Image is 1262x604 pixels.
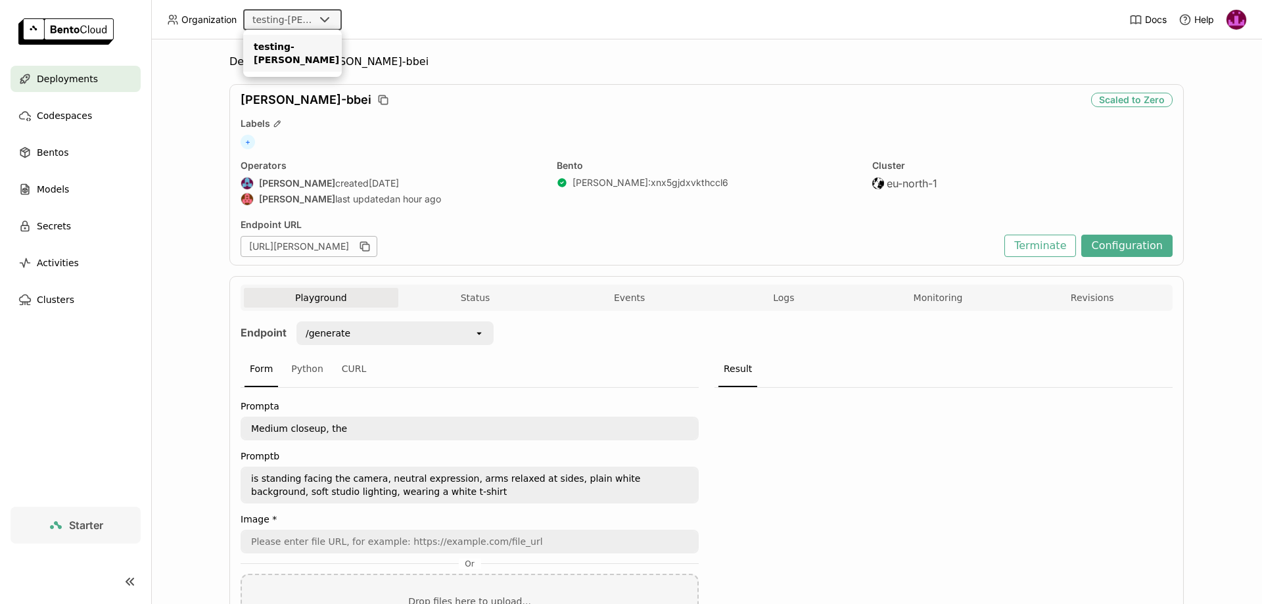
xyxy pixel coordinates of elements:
[259,177,335,189] strong: [PERSON_NAME]
[707,288,861,308] button: Logs
[242,531,697,552] input: Please enter file URL, for example: https://example.com/file_url
[11,176,141,202] a: Models
[458,559,480,569] span: Or
[718,352,757,387] div: Result
[243,30,342,77] ul: Menu
[861,288,1016,308] button: Monitoring
[229,55,1184,68] nav: Breadcrumbs navigation
[552,288,707,308] button: Events
[241,193,541,206] div: last updated
[887,177,937,190] span: eu-north-1
[18,18,114,45] img: logo
[1129,13,1167,26] a: Docs
[557,160,857,172] div: Bento
[286,352,329,387] div: Python
[241,93,371,107] span: [PERSON_NAME]-bbei
[11,213,141,239] a: Secrets
[181,14,237,26] span: Organization
[1091,93,1173,107] div: Scaled to Zero
[241,118,1173,129] div: Labels
[229,55,299,68] span: Deployments
[241,177,253,189] img: Jiang
[315,14,317,27] input: Selected testing-fleek.
[11,66,141,92] a: Deployments
[390,193,441,205] span: an hour ago
[254,40,331,66] div: testing-[PERSON_NAME]
[573,177,728,189] a: [PERSON_NAME]:xnx5gjdxvkthccl6
[1194,14,1214,26] span: Help
[398,288,553,308] button: Status
[1004,235,1076,257] button: Terminate
[69,519,103,532] span: Starter
[1081,235,1173,257] button: Configuration
[369,177,399,189] span: [DATE]
[352,327,353,340] input: Selected /generate.
[11,250,141,276] a: Activities
[244,288,398,308] button: Playground
[11,507,141,544] a: Starter
[241,177,541,190] div: created
[259,193,335,205] strong: [PERSON_NAME]
[474,328,484,338] svg: open
[1227,10,1246,30] img: Justin Breen
[37,181,69,197] span: Models
[37,108,92,124] span: Codespaces
[241,160,541,172] div: Operators
[11,139,141,166] a: Bentos
[1015,288,1169,308] button: Revisions
[315,55,429,68] span: [PERSON_NAME]-bbei
[252,13,314,26] div: testing-[PERSON_NAME]
[241,193,253,205] img: Muhammad Arslan
[245,352,278,387] div: Form
[11,287,141,313] a: Clusters
[241,236,377,257] div: [URL][PERSON_NAME]
[872,160,1173,172] div: Cluster
[37,292,74,308] span: Clusters
[241,219,998,231] div: Endpoint URL
[241,514,699,524] label: Image *
[306,327,350,340] div: /generate
[37,255,79,271] span: Activities
[1145,14,1167,26] span: Docs
[37,218,71,234] span: Secrets
[37,145,68,160] span: Bentos
[241,326,287,339] strong: Endpoint
[241,135,255,149] span: +
[242,468,697,502] textarea: is standing facing the camera, neutral expression, arms relaxed at sides, plain white background,...
[241,401,699,411] label: Prompta
[11,103,141,129] a: Codespaces
[1179,13,1214,26] div: Help
[337,352,372,387] div: CURL
[37,71,98,87] span: Deployments
[241,451,699,461] label: Promptb
[242,418,697,439] textarea: Medium closeup, the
